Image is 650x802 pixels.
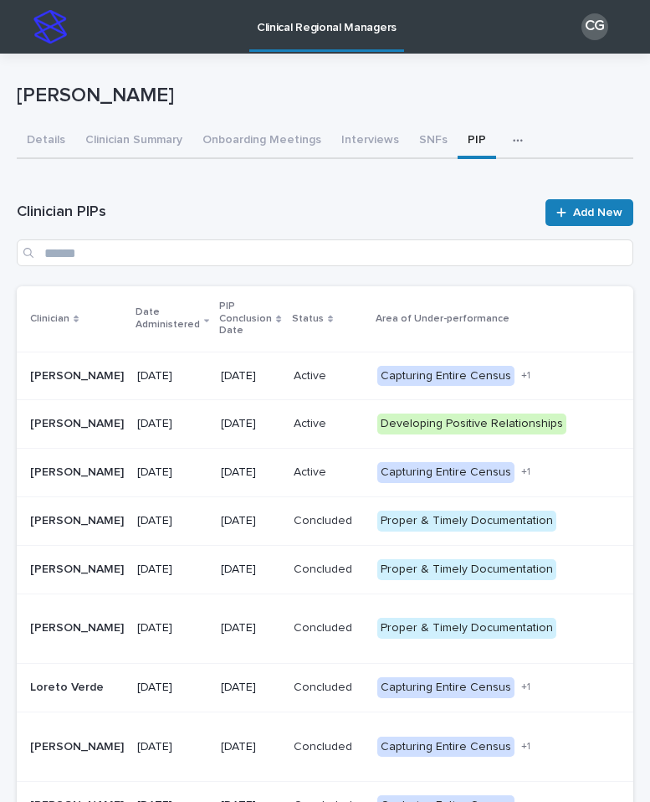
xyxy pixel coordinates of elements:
p: [DATE] [137,465,207,480]
p: [PERSON_NAME] [30,737,127,754]
p: [DATE] [221,621,279,635]
p: Status [292,310,324,328]
p: [DATE] [137,621,207,635]
span: + 1 [521,371,530,381]
p: Area of Under-performance [376,310,509,328]
p: PIP Conclusion Date [219,297,272,340]
p: [DATE] [221,417,279,431]
div: Capturing Entire Census [377,366,514,387]
p: [DATE] [221,369,279,383]
p: Rebecca Collins [30,366,127,383]
p: Loreto Verde [30,677,107,695]
input: Search [17,239,633,266]
p: Active [294,414,330,431]
p: [DATE] [137,369,207,383]
p: Sade Adeojo [30,462,127,480]
p: Active [294,366,330,383]
p: [PERSON_NAME] [17,84,627,108]
button: Onboarding Meetings [192,124,331,159]
button: Interviews [331,124,409,159]
div: Developing Positive Relationships [377,414,566,434]
div: Proper & Timely Documentation [377,618,556,639]
div: CG [581,13,608,40]
p: Concluded [294,737,356,754]
a: Add New [545,199,633,226]
p: Clinician [30,310,69,328]
p: [DATE] [221,514,279,528]
img: stacker-logo-s-only.png [33,10,67,44]
p: [DATE] [137,563,207,577]
p: [DATE] [221,563,279,577]
p: Kelli Pritchard [30,414,127,431]
p: [DATE] [221,740,279,754]
p: [DATE] [137,417,207,431]
p: [DATE] [137,681,207,695]
p: Concluded [294,618,356,635]
p: Concluded [294,677,356,695]
button: SNFs [409,124,458,159]
p: [DATE] [221,465,279,480]
div: Capturing Entire Census [377,677,514,698]
div: Proper & Timely Documentation [377,511,556,532]
div: Proper & Timely Documentation [377,559,556,580]
p: Active [294,462,330,480]
p: [DATE] [137,514,207,528]
p: Concluded [294,559,356,577]
p: Concluded [294,511,356,528]
p: Tramayne Daniel [30,618,127,635]
span: + 1 [521,742,530,752]
p: Stacy Gilbert-Wilkerson [30,559,127,577]
h1: Clinician PIPs [17,203,535,223]
span: + 1 [521,682,530,692]
button: Clinician Summary [75,124,192,159]
p: [DATE] [137,740,207,754]
div: Capturing Entire Census [377,462,514,483]
button: Details [17,124,75,159]
div: Capturing Entire Census [377,737,514,758]
p: Brandi Ray-Landry [30,511,127,528]
span: + 1 [521,467,530,477]
p: [DATE] [221,681,279,695]
p: Date Administered [136,303,200,334]
button: PIP [458,124,496,159]
span: Add New [573,207,622,218]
